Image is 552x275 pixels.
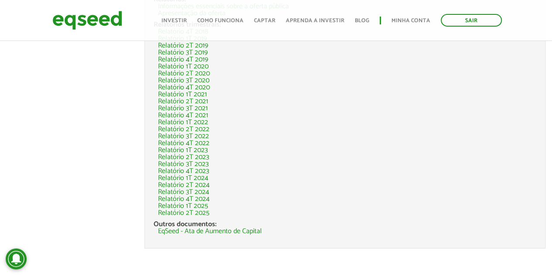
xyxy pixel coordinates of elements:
[158,105,208,112] a: Relatório 3T 2021
[391,18,430,24] a: Minha conta
[158,70,210,77] a: Relatório 2T 2020
[158,161,209,168] a: Relatório 3T 2023
[158,203,208,210] a: Relatório 1T 2025
[158,140,209,147] a: Relatório 4T 2022
[254,18,275,24] a: Captar
[158,196,209,203] a: Relatório 4T 2024
[158,112,208,119] a: Relatório 4T 2021
[52,9,122,32] img: EqSeed
[158,189,209,196] a: Relatório 3T 2024
[161,18,187,24] a: Investir
[158,91,207,98] a: Relatório 1T 2021
[158,56,208,63] a: Relatório 4T 2019
[158,182,209,189] a: Relatório 2T 2024
[158,126,209,133] a: Relatório 2T 2022
[158,49,208,56] a: Relatório 3T 2019
[158,154,209,161] a: Relatório 2T 2023
[158,77,209,84] a: Relatório 3T 2020
[154,218,216,230] span: Outros documentos:
[286,18,344,24] a: Aprenda a investir
[158,63,209,70] a: Relatório 1T 2020
[158,133,209,140] a: Relatório 3T 2022
[158,168,209,175] a: Relatório 4T 2023
[158,84,210,91] a: Relatório 4T 2020
[197,18,243,24] a: Como funciona
[158,147,208,154] a: Relatório 1T 2023
[355,18,369,24] a: Blog
[158,210,209,217] a: Relatório 2T 2025
[158,175,208,182] a: Relatório 1T 2024
[158,98,208,105] a: Relatório 2T 2021
[441,14,502,27] a: Sair
[158,119,208,126] a: Relatório 1T 2022
[158,228,262,235] a: EqSeed - Ata de Aumento de Capital
[158,42,208,49] a: Relatório 2T 2019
